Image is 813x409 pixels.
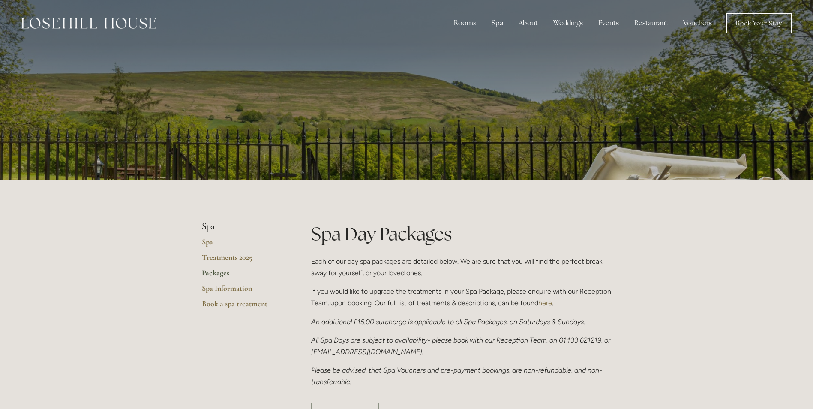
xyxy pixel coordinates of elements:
p: If you would like to upgrade the treatments in your Spa Package, please enquire with our Receptio... [311,286,612,309]
em: All Spa Days are subject to availability- please book with our Reception Team, on 01433 621219, o... [311,336,612,356]
a: Treatments 2025 [202,253,284,268]
img: Losehill House [21,18,156,29]
a: Book Your Stay [726,13,792,33]
div: Rooms [447,15,483,32]
a: here [538,299,552,307]
a: Spa [202,237,284,253]
div: Spa [485,15,510,32]
p: Each of our day spa packages are detailed below. We are sure that you will find the perfect break... [311,256,612,279]
em: Please be advised, that Spa Vouchers and pre-payment bookings, are non-refundable, and non-transf... [311,366,602,386]
a: Packages [202,268,284,283]
em: An additional £15.00 surcharge is applicable to all Spa Packages, on Saturdays & Sundays. [311,318,585,326]
a: Book a spa treatment [202,299,284,314]
a: Spa Information [202,283,284,299]
div: Events [591,15,626,32]
li: Spa [202,221,284,232]
div: Restaurant [627,15,675,32]
a: Vouchers [676,15,719,32]
div: About [512,15,545,32]
div: Weddings [546,15,590,32]
h1: Spa Day Packages [311,221,612,247]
